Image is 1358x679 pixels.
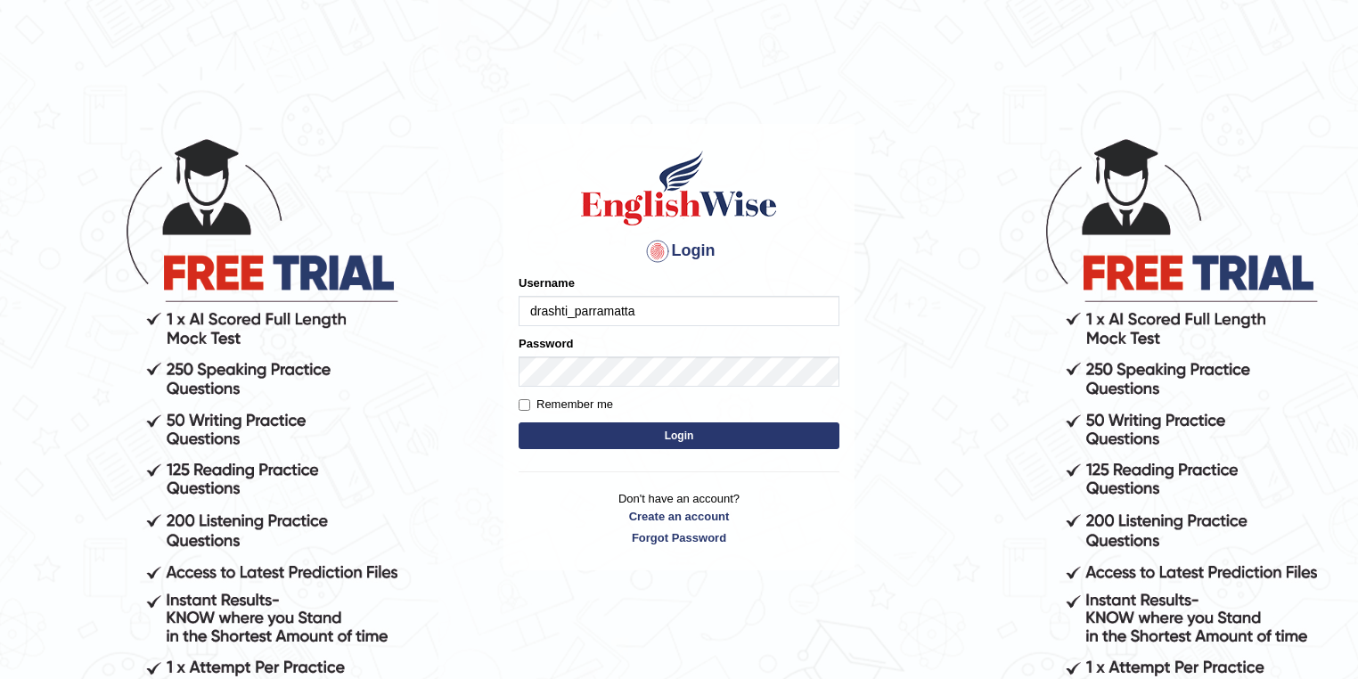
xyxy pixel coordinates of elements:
[519,422,839,449] button: Login
[519,396,613,413] label: Remember me
[519,490,839,545] p: Don't have an account?
[519,237,839,266] h4: Login
[519,529,839,546] a: Forgot Password
[577,148,781,228] img: Logo of English Wise sign in for intelligent practice with AI
[519,399,530,411] input: Remember me
[519,335,573,352] label: Password
[519,508,839,525] a: Create an account
[519,274,575,291] label: Username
